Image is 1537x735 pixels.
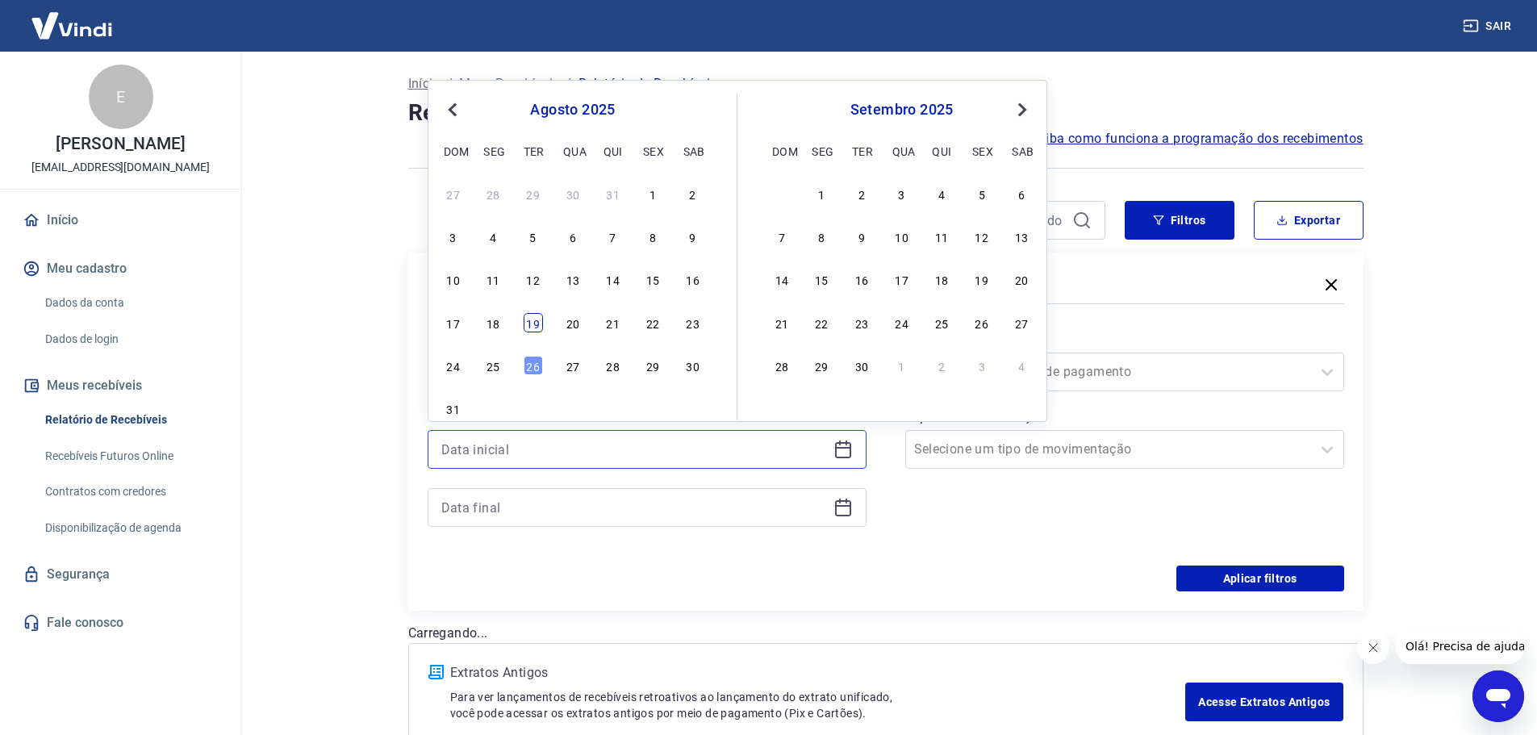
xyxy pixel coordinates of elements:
div: seg [483,141,503,161]
a: Disponibilização de agenda [39,512,222,545]
div: ter [524,141,543,161]
div: Choose quarta-feira, 17 de setembro de 2025 [892,269,912,289]
div: Choose terça-feira, 16 de setembro de 2025 [852,269,871,289]
p: Extratos Antigos [450,663,1186,683]
p: Carregando... [408,624,1364,643]
p: Relatório de Recebíveis [578,74,717,94]
div: Choose quinta-feira, 2 de outubro de 2025 [932,356,951,375]
div: Choose domingo, 27 de julho de 2025 [444,184,463,203]
div: Choose sexta-feira, 29 de agosto de 2025 [643,356,662,375]
div: Choose quinta-feira, 21 de agosto de 2025 [604,313,623,332]
div: setembro 2025 [770,100,1034,119]
div: Choose segunda-feira, 4 de agosto de 2025 [483,227,503,246]
div: Choose sábado, 2 de agosto de 2025 [683,184,703,203]
iframe: Fechar mensagem [1357,632,1389,664]
div: Choose quinta-feira, 4 de setembro de 2025 [604,399,623,418]
div: Choose quinta-feira, 28 de agosto de 2025 [604,356,623,375]
div: dom [444,141,463,161]
button: Exportar [1254,201,1364,240]
div: Choose terça-feira, 23 de setembro de 2025 [852,313,871,332]
div: Choose domingo, 28 de setembro de 2025 [772,356,791,375]
div: Choose domingo, 17 de agosto de 2025 [444,313,463,332]
img: ícone [428,665,444,679]
button: Next Month [1013,100,1032,119]
div: Choose sábado, 4 de outubro de 2025 [1012,356,1031,375]
div: Choose sábado, 23 de agosto de 2025 [683,313,703,332]
div: Choose sexta-feira, 8 de agosto de 2025 [643,227,662,246]
div: Choose sexta-feira, 22 de agosto de 2025 [643,313,662,332]
div: Choose sábado, 16 de agosto de 2025 [683,269,703,289]
a: Dados da conta [39,286,222,319]
div: Choose segunda-feira, 22 de setembro de 2025 [812,313,831,332]
div: Choose domingo, 21 de setembro de 2025 [772,313,791,332]
div: Choose sábado, 6 de setembro de 2025 [1012,184,1031,203]
div: Choose sábado, 27 de setembro de 2025 [1012,313,1031,332]
div: Choose domingo, 24 de agosto de 2025 [444,356,463,375]
div: Choose segunda-feira, 18 de agosto de 2025 [483,313,503,332]
div: Choose domingo, 10 de agosto de 2025 [444,269,463,289]
div: Choose terça-feira, 9 de setembro de 2025 [852,227,871,246]
div: Choose segunda-feira, 11 de agosto de 2025 [483,269,503,289]
iframe: Botão para abrir a janela de mensagens [1472,670,1524,722]
iframe: Mensagem da empresa [1396,629,1524,664]
div: qua [892,141,912,161]
div: Choose segunda-feira, 15 de setembro de 2025 [812,269,831,289]
a: Relatório de Recebíveis [39,403,222,436]
a: Acesse Extratos Antigos [1185,683,1343,721]
p: [EMAIL_ADDRESS][DOMAIN_NAME] [31,159,210,176]
div: Choose domingo, 7 de setembro de 2025 [772,227,791,246]
span: Olá! Precisa de ajuda? [10,11,136,24]
p: Início [408,74,441,94]
div: Choose domingo, 31 de agosto de 2025 [772,184,791,203]
div: Choose domingo, 14 de setembro de 2025 [772,269,791,289]
img: Vindi [19,1,124,50]
div: agosto 2025 [441,100,704,119]
h4: Relatório de Recebíveis [408,97,1364,129]
div: E [89,65,153,129]
div: Choose sábado, 30 de agosto de 2025 [683,356,703,375]
div: Choose sexta-feira, 15 de agosto de 2025 [643,269,662,289]
button: Filtros [1125,201,1234,240]
button: Sair [1460,11,1518,41]
p: Para ver lançamentos de recebíveis retroativos ao lançamento do extrato unificado, você pode aces... [450,689,1186,721]
a: Meus Recebíveis [459,74,559,94]
div: Choose quinta-feira, 11 de setembro de 2025 [932,227,951,246]
div: Choose quarta-feira, 10 de setembro de 2025 [892,227,912,246]
button: Aplicar filtros [1176,566,1344,591]
p: / [447,74,453,94]
div: sex [643,141,662,161]
div: qui [932,141,951,161]
div: Choose sábado, 6 de setembro de 2025 [683,399,703,418]
a: Recebíveis Futuros Online [39,440,222,473]
div: Choose quarta-feira, 30 de julho de 2025 [563,184,583,203]
div: seg [812,141,831,161]
div: Choose segunda-feira, 1 de setembro de 2025 [812,184,831,203]
div: sab [683,141,703,161]
div: Choose quarta-feira, 27 de agosto de 2025 [563,356,583,375]
a: Início [19,203,222,238]
div: Choose segunda-feira, 8 de setembro de 2025 [812,227,831,246]
div: Choose segunda-feira, 1 de setembro de 2025 [483,399,503,418]
input: Data final [441,495,827,520]
div: Choose sexta-feira, 5 de setembro de 2025 [972,184,992,203]
label: Forma de Pagamento [908,330,1341,349]
div: Choose quarta-feira, 20 de agosto de 2025 [563,313,583,332]
div: Choose quinta-feira, 14 de agosto de 2025 [604,269,623,289]
div: dom [772,141,791,161]
a: Saiba como funciona a programação dos recebimentos [1030,129,1364,148]
div: Choose sábado, 13 de setembro de 2025 [1012,227,1031,246]
p: [PERSON_NAME] [56,136,185,152]
a: Contratos com credores [39,475,222,508]
div: ter [852,141,871,161]
div: Choose segunda-feira, 28 de julho de 2025 [483,184,503,203]
p: / [566,74,571,94]
div: Choose quarta-feira, 24 de setembro de 2025 [892,313,912,332]
div: Choose domingo, 3 de agosto de 2025 [444,227,463,246]
button: Meus recebíveis [19,368,222,403]
div: Choose sexta-feira, 3 de outubro de 2025 [972,356,992,375]
div: Choose terça-feira, 30 de setembro de 2025 [852,356,871,375]
button: Previous Month [443,100,462,119]
div: qui [604,141,623,161]
div: Choose quarta-feira, 3 de setembro de 2025 [892,184,912,203]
